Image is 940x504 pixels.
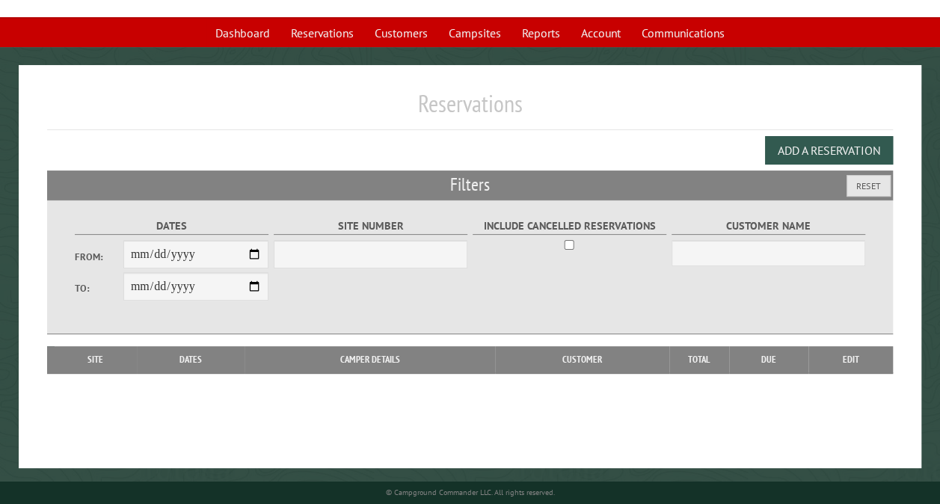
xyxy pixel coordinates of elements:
label: To: [75,281,123,295]
a: Customers [366,19,437,47]
th: Site [55,346,137,373]
th: Dates [137,346,245,373]
button: Reset [847,175,891,197]
th: Customer [495,346,669,373]
th: Camper Details [245,346,496,373]
a: Reservations [282,19,363,47]
label: Include Cancelled Reservations [473,218,666,235]
th: Due [729,346,808,373]
button: Add a Reservation [765,136,893,165]
th: Total [669,346,729,373]
a: Campsites [440,19,510,47]
label: Customer Name [672,218,865,235]
label: From: [75,250,123,264]
a: Account [572,19,630,47]
h1: Reservations [47,89,893,130]
a: Reports [513,19,569,47]
th: Edit [808,346,894,373]
label: Dates [75,218,268,235]
a: Dashboard [206,19,279,47]
small: © Campground Commander LLC. All rights reserved. [386,488,555,497]
a: Communications [633,19,734,47]
h2: Filters [47,170,893,199]
label: Site Number [274,218,467,235]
